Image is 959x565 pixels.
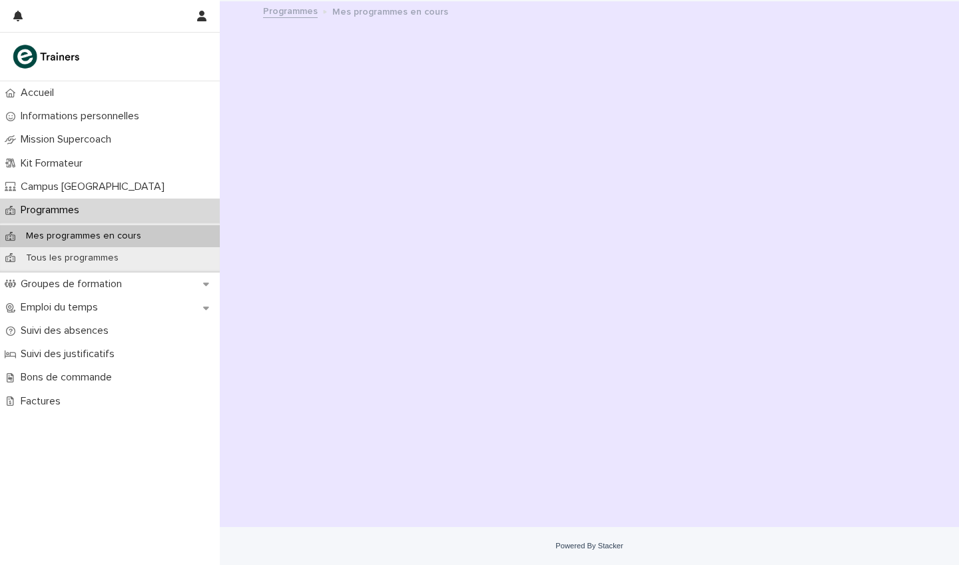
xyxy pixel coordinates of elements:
[15,110,150,123] p: Informations personnelles
[263,3,318,18] a: Programmes
[15,324,119,337] p: Suivi des absences
[15,371,123,384] p: Bons de commande
[15,157,93,170] p: Kit Formateur
[15,87,65,99] p: Accueil
[332,3,448,18] p: Mes programmes en cours
[555,542,623,550] a: Powered By Stacker
[15,204,90,217] p: Programmes
[11,43,84,70] img: K0CqGN7SDeD6s4JG8KQk
[15,231,152,242] p: Mes programmes en cours
[15,133,122,146] p: Mission Supercoach
[15,395,71,408] p: Factures
[15,278,133,290] p: Groupes de formation
[15,253,129,264] p: Tous les programmes
[15,181,175,193] p: Campus [GEOGRAPHIC_DATA]
[15,348,125,360] p: Suivi des justificatifs
[15,301,109,314] p: Emploi du temps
